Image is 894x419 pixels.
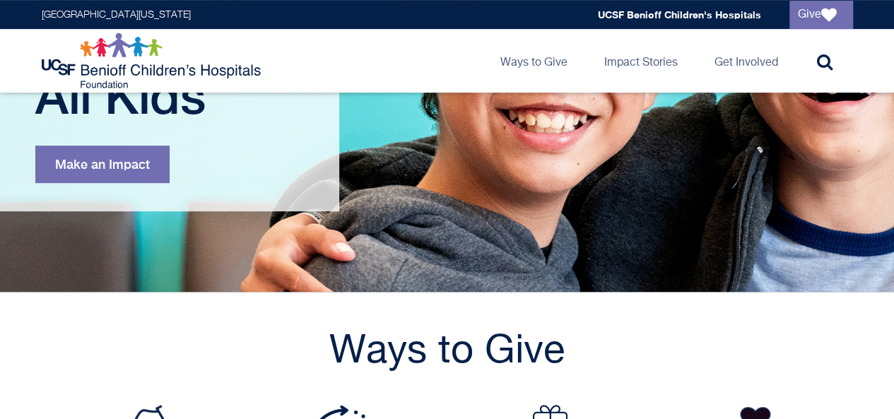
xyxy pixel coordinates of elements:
[42,10,191,20] a: [GEOGRAPHIC_DATA][US_STATE]
[593,29,689,93] a: Impact Stories
[598,8,761,20] a: UCSF Benioff Children's Hospitals
[42,33,264,89] img: Logo for UCSF Benioff Children's Hospitals Foundation
[703,29,789,93] a: Get Involved
[789,1,853,29] a: Give
[35,146,170,183] a: Make an Impact
[42,327,853,377] h2: Ways to Give
[489,29,579,93] a: Ways to Give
